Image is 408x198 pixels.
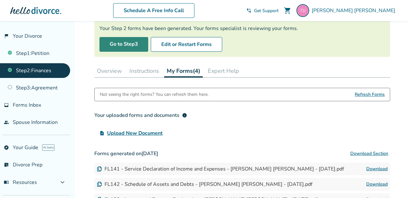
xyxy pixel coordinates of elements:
img: Document [97,166,102,171]
span: info [182,113,187,118]
button: My Forms(4) [164,65,203,78]
a: Go to Step3 [99,37,148,52]
span: inbox [4,103,9,108]
a: phone_in_talkGet Support [246,8,279,14]
div: Your Step 2 forms have been generated. Your forms specialist is reviewing your forms. [99,25,385,32]
span: list_alt_check [4,162,9,167]
span: upload_file [99,131,105,136]
span: Forms Inbox [13,102,41,109]
span: phone_in_talk [246,8,251,13]
span: Resources [4,179,37,186]
a: Schedule A Free Info Call [113,3,194,18]
iframe: Chat Widget [376,167,408,198]
span: flag_2 [4,34,9,39]
span: Refresh Forms [355,88,385,101]
div: FL141 - Service Declaration of Income and Expenses - [PERSON_NAME] [PERSON_NAME] - [DATE].pdf [97,165,344,172]
span: explore [4,145,9,150]
div: Not seeing the right forms? You can refresh them here. [100,88,208,101]
span: Get Support [254,8,279,14]
span: expand_more [59,179,66,186]
a: Download [366,180,388,188]
span: AI beta [42,144,55,151]
span: [PERSON_NAME] [PERSON_NAME] [312,7,398,14]
button: Expert Help [205,65,242,77]
div: FL142 - Schedule of Assets and Debts - [PERSON_NAME] [PERSON_NAME] - [DATE].pdf [97,181,312,188]
span: people [4,120,9,125]
a: Download [366,165,388,173]
span: shopping_cart [284,7,291,14]
img: taylormoon1214@gmail.com [296,4,309,17]
button: Overview [94,65,124,77]
span: Upload New Document [107,129,163,137]
span: menu_book [4,180,9,185]
img: Document [97,182,102,187]
button: Download Section [348,147,390,160]
h3: Forms generated on [DATE] [94,147,390,160]
button: Instructions [127,65,162,77]
div: Your uploaded forms and documents [94,111,187,119]
button: Edit or Restart Forms [151,37,222,52]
